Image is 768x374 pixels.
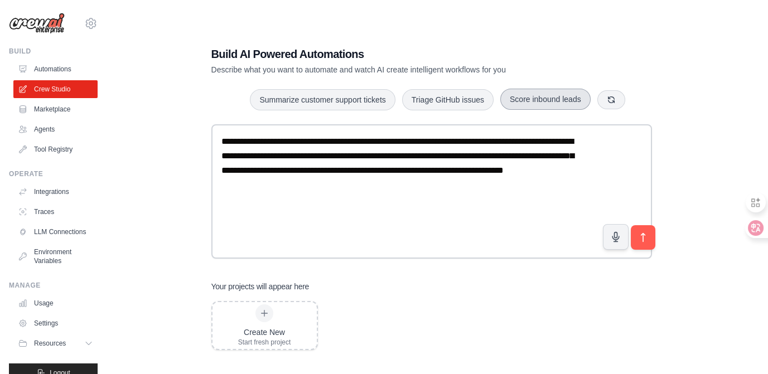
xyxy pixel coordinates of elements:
[238,327,291,338] div: Create New
[9,281,98,290] div: Manage
[13,294,98,312] a: Usage
[402,89,494,110] button: Triage GitHub issues
[13,334,98,352] button: Resources
[712,320,768,374] iframe: Chat Widget
[13,203,98,221] a: Traces
[211,46,586,62] h1: Build AI Powered Automations
[13,100,98,118] a: Marketplace
[13,120,98,138] a: Agents
[9,47,98,56] div: Build
[9,13,65,34] img: Logo
[211,281,310,292] h3: Your projects will appear here
[13,223,98,241] a: LLM Connections
[34,339,66,348] span: Resources
[250,89,395,110] button: Summarize customer support tickets
[603,224,629,250] button: Click to speak your automation idea
[13,60,98,78] a: Automations
[13,243,98,270] a: Environment Variables
[9,169,98,178] div: Operate
[597,90,625,109] button: Get new suggestions
[13,140,98,158] a: Tool Registry
[13,80,98,98] a: Crew Studio
[13,183,98,201] a: Integrations
[13,314,98,332] a: Settings
[500,89,591,110] button: Score inbound leads
[238,338,291,347] div: Start fresh project
[211,64,586,75] p: Describe what you want to automate and watch AI create intelligent workflows for you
